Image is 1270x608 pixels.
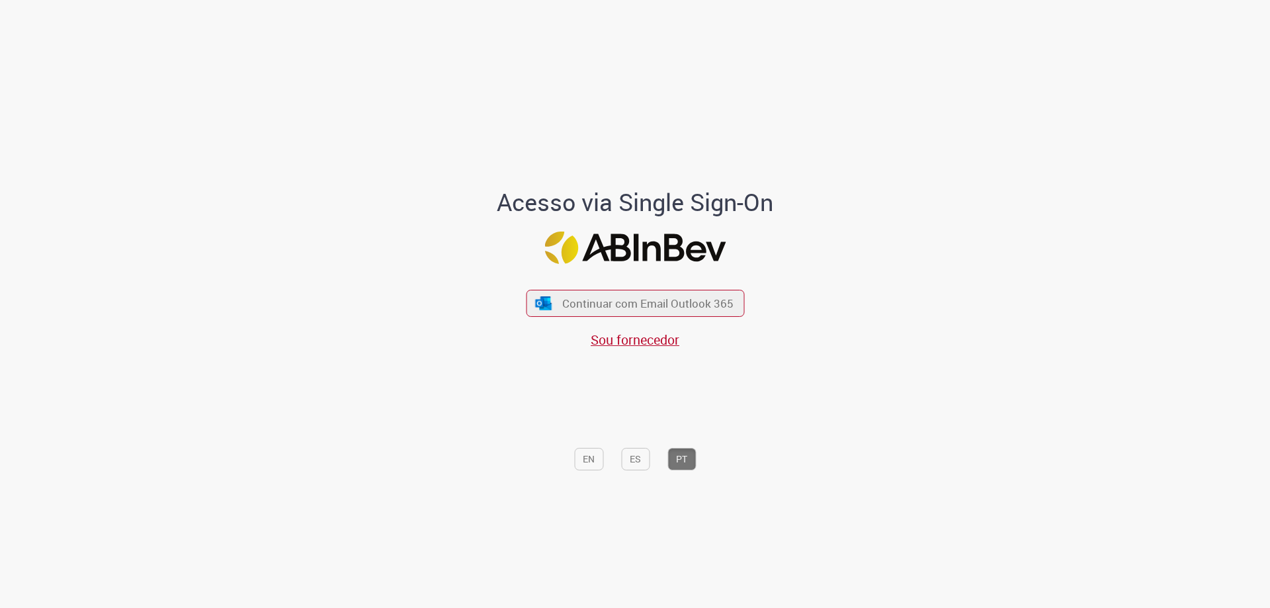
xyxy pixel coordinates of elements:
h1: Acesso via Single Sign-On [452,189,819,216]
button: PT [667,448,696,470]
img: ícone Azure/Microsoft 360 [534,296,553,310]
a: Sou fornecedor [591,331,679,349]
button: ES [621,448,650,470]
span: Continuar com Email Outlook 365 [562,296,734,311]
button: EN [574,448,603,470]
img: Logo ABInBev [544,232,726,264]
button: ícone Azure/Microsoft 360 Continuar com Email Outlook 365 [526,290,744,317]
